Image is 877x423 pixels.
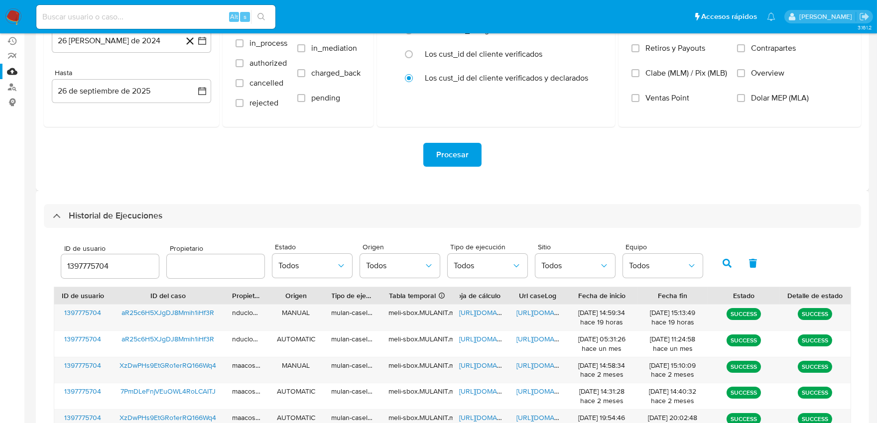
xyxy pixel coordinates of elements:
[251,10,271,24] button: search-icon
[859,11,870,22] a: Salir
[858,23,872,31] span: 3.161.2
[230,12,238,21] span: Alt
[701,11,757,22] span: Accesos rápidos
[767,12,775,21] a: Notificaciones
[799,12,856,21] p: sandra.chabay@mercadolibre.com
[36,10,275,23] input: Buscar usuario o caso...
[244,12,247,21] span: s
